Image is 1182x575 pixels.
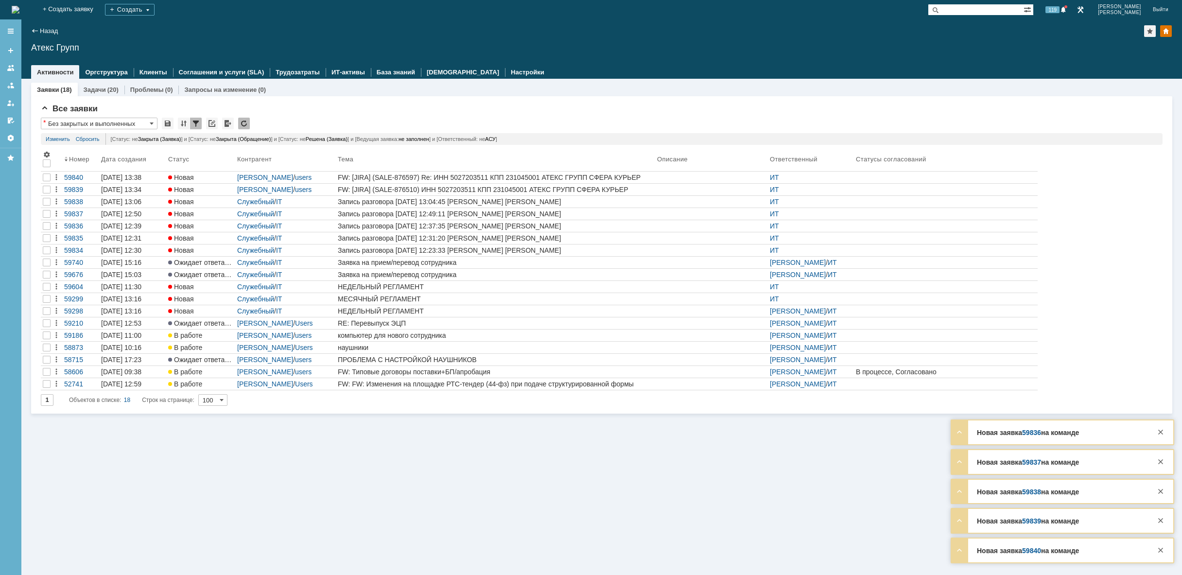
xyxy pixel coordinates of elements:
a: Новая [166,184,235,195]
a: 59839 [1022,517,1041,525]
a: Служебный [237,307,274,315]
a: Новая [166,220,235,232]
a: Запись разговора [DATE] 13:04:45 [PERSON_NAME] [PERSON_NAME] [336,196,655,208]
div: Атекс Групп [31,43,1172,52]
a: Запросы на изменение [184,86,257,93]
div: Действия [52,259,60,266]
a: [DATE] 13:38 [99,172,166,183]
a: Изменить [46,133,70,145]
div: НЕДЕЛЬНЫЙ РЕГЛАМЕНТ [338,307,653,315]
a: [DATE] 17:23 [99,354,166,366]
a: 59835 [62,232,99,244]
div: / [237,234,334,242]
a: [PERSON_NAME] [770,307,826,315]
a: Ожидает ответа контрагента [166,257,235,268]
div: 58606 [64,368,97,376]
a: ИТ [828,331,837,339]
a: Служебный [237,283,274,291]
a: Клиенты [139,69,167,76]
span: Закрыта (Обращение) [216,136,271,142]
a: Назад [40,27,58,35]
a: [DEMOGRAPHIC_DATA] [427,69,499,76]
a: 59840 [1022,547,1041,555]
div: Статусы согласований [856,156,928,163]
a: 59838 [1022,488,1041,496]
a: Новая [166,208,235,220]
a: наушники [336,342,655,353]
a: Служебный [237,210,274,218]
a: Проблемы [130,86,164,93]
a: IT [276,210,282,218]
a: 59676 [62,269,99,280]
a: users [295,186,312,193]
span: Новая [168,210,194,218]
th: Дата создания [99,149,166,172]
a: В процессе, Согласовано [854,366,1038,378]
a: ИТ [828,319,837,327]
a: Трудозатраты [276,69,320,76]
div: Тема [338,156,354,163]
div: [DATE] 12:53 [101,319,141,327]
a: 59837 [62,208,99,220]
div: Сохранить вид [162,118,174,129]
a: Заявки [37,86,59,93]
a: Служебный [237,259,274,266]
div: Ответственный [770,156,819,163]
a: ИТ [828,344,837,351]
a: [DATE] 12:53 [99,317,166,329]
div: [DATE] 13:34 [101,186,141,193]
a: Запись разговора [DATE] 12:23:33 [PERSON_NAME] [PERSON_NAME] [336,244,655,256]
span: Новая [168,246,194,254]
a: ИТ [770,234,779,242]
a: Служебный [237,295,274,303]
div: [DATE] 11:30 [101,283,141,291]
a: ИТ [770,174,779,181]
div: Создать [105,4,155,16]
div: Заявка на прием/перевод сотрудника [338,259,653,266]
a: IT [276,295,282,303]
a: [PERSON_NAME] [237,186,293,193]
a: ИТ [770,295,779,303]
div: 58715 [64,356,97,364]
div: [DATE] 13:16 [101,295,141,303]
span: Расширенный поиск [1024,4,1033,14]
a: [DATE] 12:30 [99,244,166,256]
a: Служебный [237,222,274,230]
a: Служебный [237,271,274,279]
div: / [237,174,334,181]
a: [PERSON_NAME] [237,380,293,388]
a: [PERSON_NAME] [237,356,293,364]
div: Изменить домашнюю страницу [1160,25,1172,37]
span: Новая [168,186,194,193]
a: Новая [166,281,235,293]
div: Запись разговора [DATE] 12:49:11 [PERSON_NAME] [PERSON_NAME] [338,210,653,218]
a: Ожидает ответа контрагента [166,354,235,366]
div: 59834 [64,246,97,254]
div: 58873 [64,344,97,351]
div: RE: Перевыпуск ЭЦП [338,319,653,327]
a: Заявки в моей ответственности [3,78,18,93]
div: 59838 [64,198,97,206]
a: 59840 [62,172,99,183]
a: В работе [166,366,235,378]
a: 59836 [1022,429,1041,436]
div: 59299 [64,295,97,303]
a: 59299 [62,293,99,305]
div: 59839 [64,186,97,193]
a: [DATE] 12:31 [99,232,166,244]
a: ИТ [770,198,779,206]
a: [DATE] 11:00 [99,330,166,341]
div: / [237,259,334,266]
span: В работе [168,331,202,339]
a: Служебный [237,198,274,206]
a: IT [276,198,282,206]
a: компьютер для нового сотрудника [336,330,655,341]
div: 59840 [64,174,97,181]
a: IT [276,271,282,279]
a: [PERSON_NAME] [770,331,826,339]
a: Ожидает ответа контрагента [166,269,235,280]
div: ПРОБЛЕМА С НАСТРОЙКОЙ НАУШНИКОВ [338,356,653,364]
span: Настройки [43,151,51,158]
a: Задачи [84,86,106,93]
a: [PERSON_NAME] [237,368,293,376]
